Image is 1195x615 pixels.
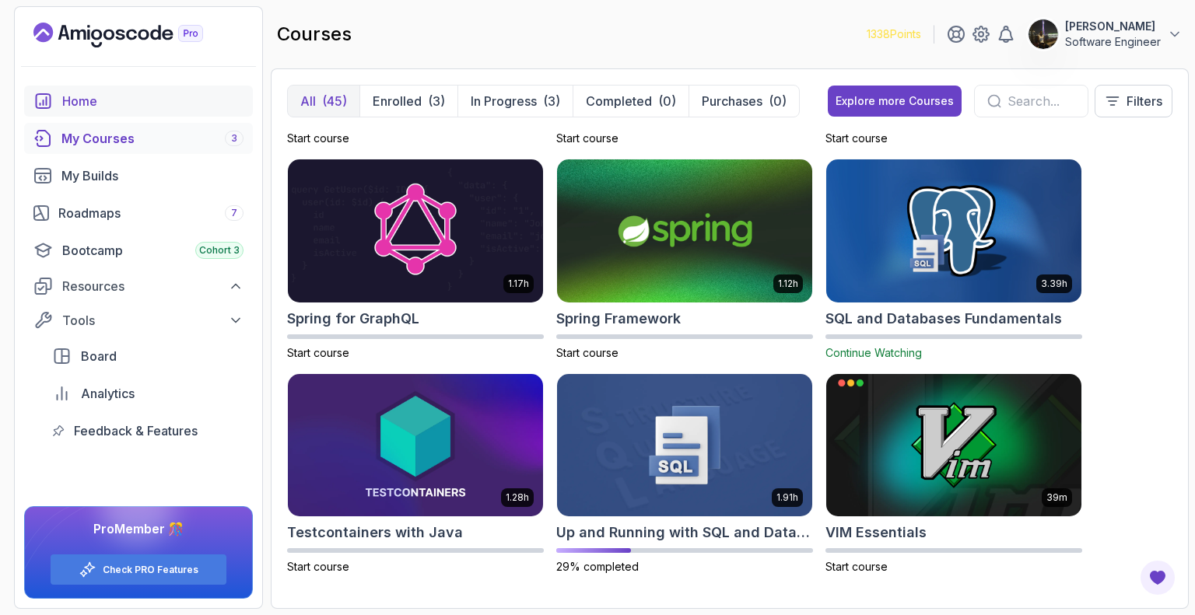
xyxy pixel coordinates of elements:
[557,159,812,302] img: Spring Framework card
[543,92,560,110] div: (3)
[58,204,244,222] div: Roadmaps
[43,378,253,409] a: analytics
[62,277,244,295] div: Resources
[288,159,543,302] img: Spring for GraphQL card
[428,92,445,110] div: (3)
[231,132,237,145] span: 3
[24,160,253,191] a: builds
[61,129,244,148] div: My Courses
[74,421,198,440] span: Feedback & Features
[359,86,457,117] button: Enrolled(3)
[322,92,347,110] div: (45)
[1046,491,1067,504] p: 39m
[103,564,198,576] a: Check PRO Features
[825,308,1062,330] h2: SQL and Databases Fundamentals
[288,374,543,517] img: Testcontainers with Java card
[1127,92,1162,110] p: Filters
[1139,559,1176,596] button: Open Feedback Button
[43,415,253,446] a: feedback
[826,159,1081,302] img: SQL and Databases Fundamentals card
[300,92,316,110] p: All
[288,86,359,117] button: All(45)
[287,346,349,359] span: Start course
[769,92,787,110] div: (0)
[825,131,888,145] span: Start course
[1065,34,1161,50] p: Software Engineer
[825,522,927,543] h2: VIM Essentials
[776,491,798,504] p: 1.91h
[556,373,813,575] a: Up and Running with SQL and Databases card1.91hUp and Running with SQL and Databases29% completed
[199,244,240,257] span: Cohort 3
[702,92,762,110] p: Purchases
[62,92,244,110] div: Home
[24,86,253,117] a: home
[24,197,253,229] a: roadmaps
[557,374,812,517] img: Up and Running with SQL and Databases card
[573,86,689,117] button: Completed(0)
[33,23,239,47] a: Landing page
[43,341,253,372] a: board
[556,131,619,145] span: Start course
[556,522,813,543] h2: Up and Running with SQL and Databases
[508,278,529,290] p: 1.17h
[81,384,135,403] span: Analytics
[1041,278,1067,290] p: 3.39h
[825,346,922,359] span: Continue Watching
[506,491,529,504] p: 1.28h
[277,22,352,47] h2: courses
[24,123,253,154] a: courses
[24,272,253,300] button: Resources
[24,306,253,334] button: Tools
[836,93,954,109] div: Explore more Courses
[287,308,419,330] h2: Spring for GraphQL
[1029,19,1058,49] img: user profile image
[287,522,463,543] h2: Testcontainers with Java
[825,159,1082,361] a: SQL and Databases Fundamentals card3.39hSQL and Databases FundamentalsContinue Watching
[1008,92,1075,110] input: Search...
[867,26,921,42] p: 1338 Points
[471,92,537,110] p: In Progress
[1028,19,1183,50] button: user profile image[PERSON_NAME]Software Engineer
[556,308,681,330] h2: Spring Framework
[778,278,798,290] p: 1.12h
[287,560,349,573] span: Start course
[556,560,639,573] span: 29% completed
[826,374,1081,517] img: VIM Essentials card
[373,92,422,110] p: Enrolled
[1065,19,1161,34] p: [PERSON_NAME]
[556,346,619,359] span: Start course
[457,86,573,117] button: In Progress(3)
[231,207,237,219] span: 7
[50,554,227,585] button: Check PRO Features
[287,131,349,145] span: Start course
[81,347,117,365] span: Board
[62,241,244,260] div: Bootcamp
[1095,85,1172,117] button: Filters
[586,92,652,110] p: Completed
[62,311,244,330] div: Tools
[658,92,676,110] div: (0)
[689,86,799,117] button: Purchases(0)
[825,560,888,573] span: Start course
[61,166,244,185] div: My Builds
[24,235,253,266] a: bootcamp
[828,86,962,117] button: Explore more Courses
